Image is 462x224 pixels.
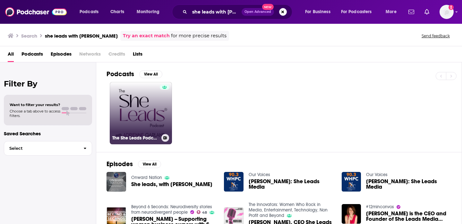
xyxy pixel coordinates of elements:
button: View All [139,70,162,78]
a: Adrienne Garland is the CEO and Founder of She Leads Media /Ep2053 [366,211,451,222]
a: Episodes [51,49,72,62]
h2: Podcasts [107,70,134,78]
img: Podchaser - Follow, Share and Rate Podcasts [5,6,67,18]
h2: Filter By [4,79,92,88]
a: Beyond 6 Seconds: Neurodiversity stories from neurodivergent people [131,204,212,215]
span: Charts [110,7,124,16]
div: Search podcasts, credits, & more... [178,4,298,19]
a: EpisodesView All [107,160,161,168]
span: Want to filter your results? [10,103,60,107]
a: PodcastsView All [107,70,162,78]
span: New [262,4,274,10]
button: open menu [301,7,338,17]
img: She leads, with Adrienne Garland [107,172,126,192]
svg: Add a profile image [449,5,454,10]
p: Saved Searches [4,130,92,137]
a: Adrienne Garland: She Leads Media [366,179,451,190]
a: Adrienne Garland: She Leads Media [249,179,334,190]
a: The She Leads Podcast | Rewriting the Rules of Entrepreneurship [110,82,172,144]
a: Try an exact match [123,32,170,40]
span: Monitoring [137,7,159,16]
button: Select [4,141,92,156]
span: for more precise results [171,32,227,40]
span: [PERSON_NAME]: She Leads Media [249,179,334,190]
button: open menu [337,7,381,17]
a: Our Voices [249,172,270,177]
span: Open Advanced [244,10,271,13]
a: Lists [133,49,142,62]
a: Show notifications dropdown [422,6,432,17]
button: Send feedback [420,33,452,39]
a: Charts [106,7,128,17]
img: Adrienne Garland: She Leads Media [342,172,361,192]
a: All [8,49,14,62]
span: [PERSON_NAME] is the CEO and Founder of She Leads Media /Ep2053 [366,211,451,222]
img: User Profile [440,5,454,19]
span: For Podcasters [341,7,372,16]
span: Logged in as CommsPodchaser [440,5,454,19]
a: Onward Nation [131,175,162,180]
span: [PERSON_NAME]: She Leads Media [366,179,451,190]
button: Open AdvancedNew [242,8,274,16]
button: Show profile menu [440,5,454,19]
a: The Innovators: Women Who Rock in Media, Entertainment, Technology, Non Profit and Beyond [249,202,328,218]
button: open menu [381,7,405,17]
button: View All [138,160,161,168]
input: Search podcasts, credits, & more... [190,7,242,17]
span: Choose a tab above to access filters. [10,109,60,118]
span: Credits [108,49,125,62]
button: open menu [132,7,168,17]
a: 48 [197,210,207,214]
h3: she leads with [PERSON_NAME] [45,33,118,39]
span: She leads, with [PERSON_NAME] [131,182,212,187]
a: Podcasts [21,49,43,62]
span: Podcasts [80,7,98,16]
h3: The She Leads Podcast | Rewriting the Rules of Entrepreneurship [112,135,159,141]
h2: Episodes [107,160,133,168]
a: Show notifications dropdown [406,6,417,17]
span: For Business [305,7,330,16]
a: She leads, with Adrienne Garland [131,182,212,187]
button: open menu [75,7,107,17]
span: Select [4,146,78,150]
h3: Search [21,33,37,39]
span: 48 [202,211,207,214]
span: Networks [79,49,101,62]
img: Adrienne Garland is the CEO and Founder of She Leads Media /Ep2053 [342,204,361,224]
span: More [386,7,397,16]
a: #12minconvos [366,204,394,210]
img: Adrienne Garland: She Leads Media [224,172,244,192]
a: Our Voices [366,172,388,177]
